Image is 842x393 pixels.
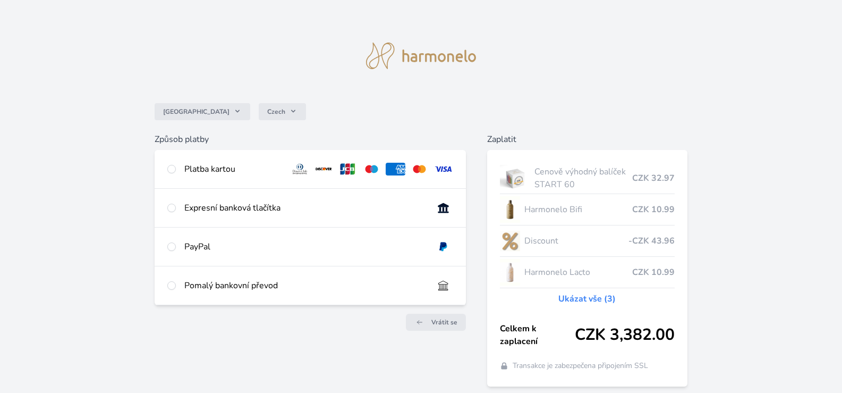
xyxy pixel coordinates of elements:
[184,202,425,214] div: Expresní banková tlačítka
[267,107,285,116] span: Czech
[410,163,429,175] img: mc.svg
[290,163,310,175] img: diners.svg
[314,163,334,175] img: discover.svg
[500,228,520,254] img: discount-lo.png
[184,163,282,175] div: Platba kartou
[575,325,675,345] span: CZK 3,382.00
[366,43,477,69] img: logo.svg
[155,103,250,120] button: [GEOGRAPHIC_DATA]
[500,196,520,223] img: CLEAN_BIFI_se_stinem_x-lo.jpg
[500,165,530,191] img: start.jpg
[524,266,632,279] span: Harmonelo Lacto
[632,172,675,185] span: CZK 32.97
[433,240,453,253] img: paypal.svg
[406,314,466,331] a: Vrátit se
[524,203,632,216] span: Harmonelo Bifi
[534,165,633,191] span: Cenově výhodný balíček START 60
[487,133,687,146] h6: Zaplatit
[513,361,648,371] span: Transakce je zabezpečena připojením SSL
[500,259,520,286] img: CLEAN_LACTO_se_stinem_x-hi-lo.jpg
[338,163,358,175] img: jcb.svg
[163,107,229,116] span: [GEOGRAPHIC_DATA]
[433,202,453,214] img: onlineBanking_CZ.svg
[362,163,381,175] img: maestro.svg
[386,163,405,175] img: amex.svg
[184,279,425,292] div: Pomalý bankovní převod
[632,203,675,216] span: CZK 10.99
[500,322,575,348] span: Celkem k zaplacení
[632,266,675,279] span: CZK 10.99
[155,133,466,146] h6: Způsob platby
[259,103,306,120] button: Czech
[524,235,628,247] span: Discount
[433,163,453,175] img: visa.svg
[184,240,425,253] div: PayPal
[431,318,457,327] span: Vrátit se
[628,235,675,247] span: -CZK 43.96
[558,292,616,305] a: Ukázat vše (3)
[433,279,453,292] img: bankTransfer_IBAN.svg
